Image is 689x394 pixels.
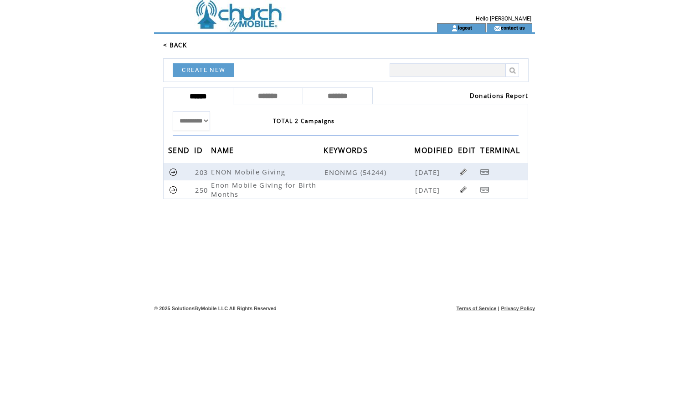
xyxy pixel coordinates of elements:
[168,143,192,160] span: SEND
[194,147,205,153] a: ID
[273,117,335,125] span: TOTAL 2 Campaigns
[415,185,442,194] span: [DATE]
[457,306,497,311] a: Terms of Service
[480,143,522,160] span: TERMINAL
[324,143,370,160] span: KEYWORDS
[458,25,472,31] a: logout
[211,167,288,176] span: ENON Mobile Giving
[414,143,456,160] span: MODIFIED
[414,147,456,153] a: MODIFIED
[211,147,236,153] a: NAME
[195,168,210,177] span: 203
[211,143,236,160] span: NAME
[501,25,525,31] a: contact us
[324,147,370,153] a: KEYWORDS
[476,15,531,22] span: Hello [PERSON_NAME]
[415,168,442,177] span: [DATE]
[458,143,478,160] span: EDIT
[195,185,210,194] span: 250
[211,180,316,199] span: Enon Mobile Giving for Birth Months
[470,92,528,100] a: Donations Report
[163,41,187,49] a: < BACK
[451,25,458,32] img: account_icon.gif
[498,306,499,311] span: |
[324,168,413,177] span: ENONMG (54244)
[194,143,205,160] span: ID
[154,306,277,311] span: © 2025 SolutionsByMobile LLC All Rights Reserved
[173,63,234,77] a: CREATE NEW
[494,25,501,32] img: contact_us_icon.gif
[501,306,535,311] a: Privacy Policy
